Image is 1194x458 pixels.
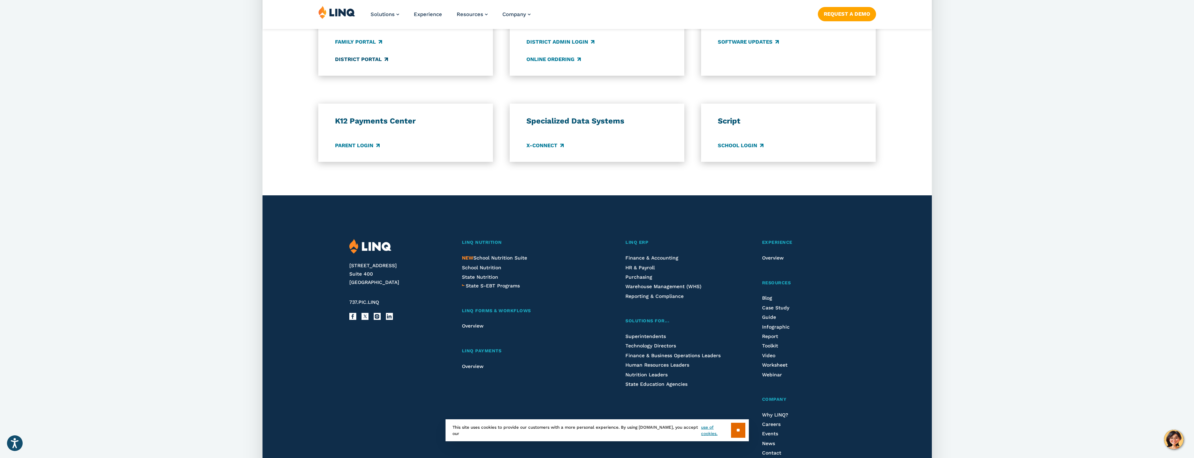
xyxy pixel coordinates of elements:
a: Software Updates [718,38,779,46]
a: use of cookies. [701,424,731,437]
span: Company [762,397,787,402]
a: Online Ordering [526,55,581,63]
a: Request a Demo [817,7,876,21]
a: Why LINQ? [762,412,788,418]
a: Superintendents [625,333,666,339]
a: Warehouse Management (WHS) [625,284,701,289]
a: Overview [462,363,484,369]
a: School Nutrition [462,265,501,270]
a: X-Connect [526,142,564,149]
address: [STREET_ADDRESS] Suite 400 [GEOGRAPHIC_DATA] [349,262,445,286]
span: Company [502,11,526,17]
a: Family Portal [335,38,382,46]
span: State S-EBT Programs [466,283,520,288]
a: State S-EBT Programs [466,282,520,290]
a: State Education Agencies [625,381,687,387]
a: Video [762,353,775,358]
span: LINQ Forms & Workflows [462,308,531,313]
a: Blog [762,295,772,301]
a: Experience [762,239,845,246]
a: Finance & Accounting [625,255,678,261]
a: LINQ ERP [625,239,725,246]
a: Resources [762,279,845,287]
span: School Nutrition Suite [462,255,527,261]
a: Company [762,396,845,403]
a: Overview [762,255,784,261]
a: Report [762,333,778,339]
a: Finance & Business Operations Leaders [625,353,721,358]
a: Worksheet [762,362,788,368]
nav: Button Navigation [817,6,876,21]
a: Overview [462,323,484,329]
span: Resources [457,11,483,17]
a: Toolkit [762,343,778,348]
a: District Portal [335,55,388,63]
img: LINQ | K‑12 Software [349,239,391,254]
a: Solutions [371,11,399,17]
a: Careers [762,421,781,427]
a: X [362,313,368,320]
span: Reporting & Compliance [625,293,684,299]
a: Guide [762,314,776,320]
span: LINQ Nutrition [462,240,502,245]
a: Parent Login [335,142,380,149]
span: Resources [762,280,791,285]
span: 737.PIC.LINQ [349,299,379,305]
a: Case Study [762,305,789,310]
a: Nutrition Leaders [625,372,668,377]
h3: K12 Payments Center [335,116,476,126]
a: Resources [457,11,488,17]
a: Human Resources Leaders [625,362,689,368]
a: Webinar [762,372,782,377]
div: This site uses cookies to provide our customers with a more personal experience. By using [DOMAIN... [446,419,749,441]
a: NEWSchool Nutrition Suite [462,255,527,261]
a: Technology Directors [625,343,676,348]
span: State Nutrition [462,274,498,280]
span: Solutions [371,11,395,17]
h3: Script [718,116,859,126]
a: Experience [414,11,442,17]
span: NEW [462,255,473,261]
a: Purchasing [625,274,652,280]
a: LINQ Forms & Workflows [462,307,589,315]
a: District Admin Login [526,38,594,46]
a: School Login [718,142,763,149]
span: LINQ ERP [625,240,648,245]
nav: Primary Navigation [371,6,531,29]
a: Instagram [374,313,381,320]
span: LINQ Payments [462,348,502,353]
a: LINQ Payments [462,347,589,355]
a: Company [502,11,531,17]
a: Contact [762,450,781,456]
a: HR & Payroll [625,265,655,270]
button: Hello, have a question? Let’s chat. [1164,430,1184,449]
a: Infographic [762,324,790,330]
a: LinkedIn [386,313,393,320]
img: LINQ | K‑12 Software [318,6,355,19]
